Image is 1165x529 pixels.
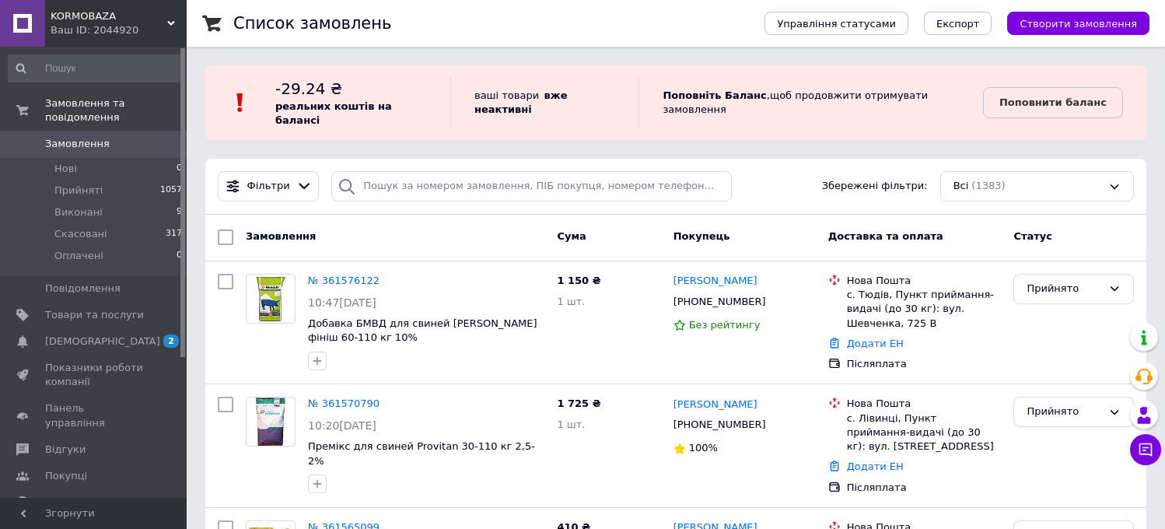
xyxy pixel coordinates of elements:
[924,12,992,35] button: Експорт
[670,292,769,312] div: [PHONE_NUMBER]
[308,296,376,309] span: 10:47[DATE]
[45,401,144,429] span: Панель управління
[822,179,928,194] span: Збережені фільтри:
[992,17,1149,29] a: Створити замовлення
[54,227,107,241] span: Скасовані
[638,78,982,128] div: , щоб продовжити отримувати замовлення
[275,79,342,98] span: -29.24 ₴
[689,319,761,331] span: Без рейтингу
[1130,434,1161,465] button: Чат з покупцем
[764,12,908,35] button: Управління статусами
[45,137,110,151] span: Замовлення
[847,461,904,472] a: Додати ЕН
[1020,18,1137,30] span: Створити замовлення
[474,89,568,115] b: вже неактивні
[1027,281,1102,297] div: Прийнято
[953,179,969,194] span: Всі
[847,288,1002,331] div: с. Тюдів, Пункт приймання-видачі (до 30 кг): вул. Шевченка, 725 В
[177,249,182,263] span: 0
[8,54,184,82] input: Пошук
[663,89,766,101] b: Поповніть Баланс
[45,496,129,510] span: Каталог ProSale
[557,230,586,242] span: Cума
[255,275,285,323] img: Фото товару
[308,275,380,286] a: № 361576122
[45,282,121,296] span: Повідомлення
[275,100,392,126] b: реальних коштів на балансі
[308,440,535,467] a: Премікс для свиней Provitan 30-110 кг 2,5-2%
[308,398,380,409] a: № 361570790
[971,180,1005,191] span: (1383)
[51,9,167,23] span: KORMOBAZA
[247,179,290,194] span: Фільтри
[233,14,391,33] h1: Список замовлень
[557,296,585,307] span: 1 шт.
[847,357,1002,371] div: Післяплата
[673,230,730,242] span: Покупець
[54,205,103,219] span: Виконані
[557,419,585,430] span: 1 шт.
[229,91,252,114] img: :exclamation:
[689,442,718,454] span: 100%
[847,274,1002,288] div: Нова Пошта
[163,335,179,348] span: 2
[557,398,600,409] span: 1 725 ₴
[246,274,296,324] a: Фото товару
[331,171,732,201] input: Пошук за номером замовлення, ПІБ покупця, номером телефону, Email, номером накладної
[177,162,182,176] span: 0
[54,162,77,176] span: Нові
[246,230,316,242] span: Замовлення
[51,23,187,37] div: Ваш ID: 2044920
[450,78,638,128] div: ваші товари
[936,18,980,30] span: Експорт
[828,230,943,242] span: Доставка та оплата
[673,274,757,289] a: [PERSON_NAME]
[557,275,600,286] span: 1 150 ₴
[777,18,896,30] span: Управління статусами
[45,361,144,389] span: Показники роботи компанії
[308,419,376,432] span: 10:20[DATE]
[45,469,87,483] span: Покупці
[847,397,1002,411] div: Нова Пошта
[847,412,1002,454] div: с. Лівинці, Пункт приймання-видачі (до 30 кг): вул. [STREET_ADDRESS]
[45,335,160,349] span: [DEMOGRAPHIC_DATA]
[1013,230,1052,242] span: Статус
[45,308,144,322] span: Товари та послуги
[45,96,187,124] span: Замовлення та повідомлення
[54,184,103,198] span: Прийняті
[670,415,769,435] div: [PHONE_NUMBER]
[308,317,537,344] a: Добавка БМВД для свиней [PERSON_NAME] фініш 60-110 кг 10%
[45,443,86,457] span: Відгуки
[177,205,182,219] span: 9
[166,227,182,241] span: 317
[999,96,1107,108] b: Поповнити баланс
[160,184,182,198] span: 1057
[1027,404,1102,420] div: Прийнято
[1007,12,1149,35] button: Створити замовлення
[983,87,1123,118] a: Поповнити баланс
[256,398,286,446] img: Фото товару
[246,397,296,447] a: Фото товару
[847,338,904,349] a: Додати ЕН
[673,398,757,412] a: [PERSON_NAME]
[847,481,1002,495] div: Післяплата
[54,249,103,263] span: Оплачені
